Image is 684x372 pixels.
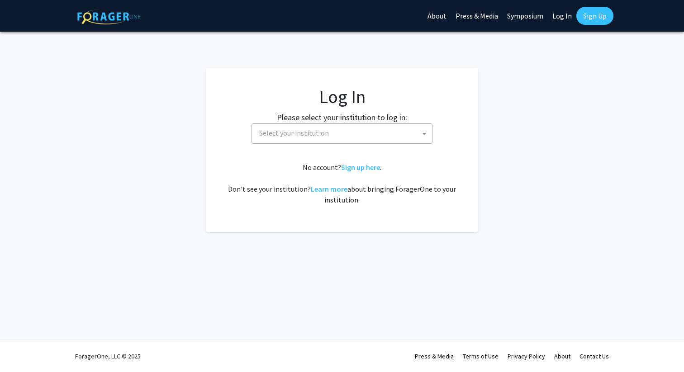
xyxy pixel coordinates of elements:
[341,163,380,172] a: Sign up here
[463,352,499,360] a: Terms of Use
[554,352,570,360] a: About
[75,340,141,372] div: ForagerOne, LLC © 2025
[259,128,329,137] span: Select your institution
[256,124,432,142] span: Select your institution
[224,162,460,205] div: No account? . Don't see your institution? about bringing ForagerOne to your institution.
[252,123,432,144] span: Select your institution
[415,352,454,360] a: Press & Media
[508,352,545,360] a: Privacy Policy
[311,184,347,193] a: Learn more about bringing ForagerOne to your institution
[579,352,609,360] a: Contact Us
[77,9,141,24] img: ForagerOne Logo
[576,7,613,25] a: Sign Up
[277,111,407,123] label: Please select your institution to log in:
[224,86,460,108] h1: Log In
